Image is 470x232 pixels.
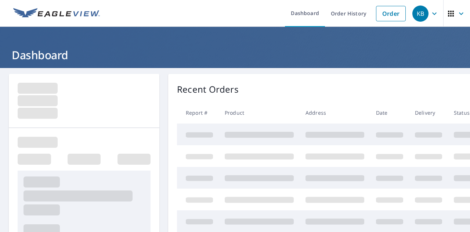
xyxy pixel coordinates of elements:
img: EV Logo [13,8,100,19]
a: Order [376,6,406,21]
th: Address [300,102,370,124]
th: Report # [177,102,219,124]
th: Date [370,102,409,124]
th: Delivery [409,102,448,124]
div: KB [412,6,429,22]
p: Recent Orders [177,83,239,96]
h1: Dashboard [9,47,461,63]
th: Product [219,102,300,124]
